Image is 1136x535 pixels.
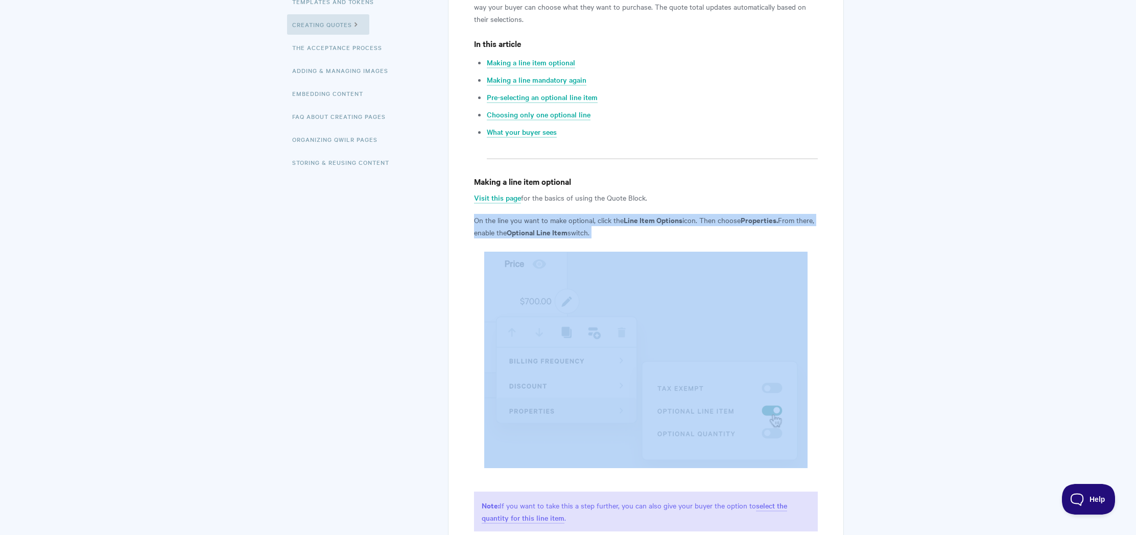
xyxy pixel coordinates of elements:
[474,214,818,238] p: On the line you want to make optional, click the icon. Then choose From there, enable the switch.
[507,227,567,237] strong: Optional Line Item
[487,75,586,86] a: Making a line mandatory again
[487,109,590,120] a: Choosing only one optional line
[624,214,682,225] strong: Line Item Options
[292,60,396,81] a: Adding & Managing Images
[1062,484,1116,515] iframe: Toggle Customer Support
[292,83,371,104] a: Embedding Content
[292,152,397,173] a: Storing & Reusing Content
[741,214,778,225] strong: Properties.
[474,192,521,204] a: Visit this page
[292,106,393,127] a: FAQ About Creating Pages
[287,14,369,35] a: Creating Quotes
[474,37,818,50] h4: In this article
[487,92,598,103] a: Pre-selecting an optional line item
[474,492,818,531] p: If you want to take this a step further, you can also give your buyer the option to .
[474,175,818,188] h4: Making a line item optional
[482,500,500,510] strong: Note:
[292,37,390,58] a: The Acceptance Process
[292,129,385,150] a: Organizing Qwilr Pages
[487,127,557,138] a: What your buyer sees
[474,191,818,204] p: for the basics of using the Quote Block.
[487,57,575,68] a: Making a line item optional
